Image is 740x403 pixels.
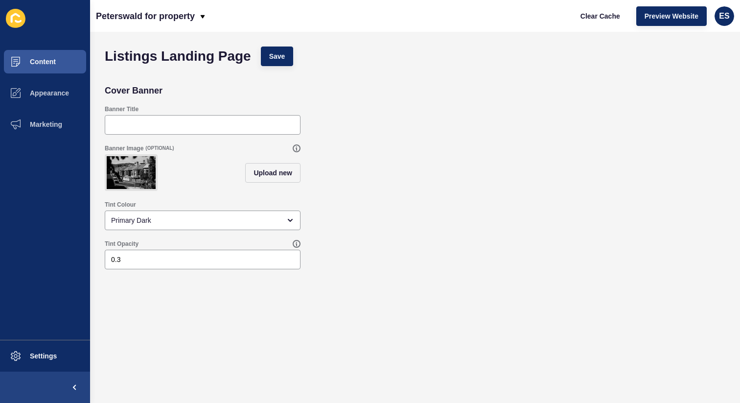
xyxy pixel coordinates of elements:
p: Peterswald for property [96,4,195,28]
img: 179b83921a4d0f2ac5f7ff685a5d9551.jpg [107,156,156,189]
span: Upload new [254,168,292,178]
button: Clear Cache [572,6,628,26]
label: Tint Opacity [105,240,139,248]
label: Banner Image [105,144,143,152]
span: ES [719,11,729,21]
button: Save [261,47,294,66]
span: Preview Website [645,11,698,21]
span: (OPTIONAL) [145,145,174,152]
button: Preview Website [636,6,707,26]
h1: Listings Landing Page [105,51,251,61]
div: open menu [105,211,301,230]
label: Tint Colour [105,201,136,209]
label: Banner Title [105,105,139,113]
h2: Cover Banner [105,86,162,95]
span: Clear Cache [580,11,620,21]
span: Save [269,51,285,61]
button: Upload new [245,163,301,183]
